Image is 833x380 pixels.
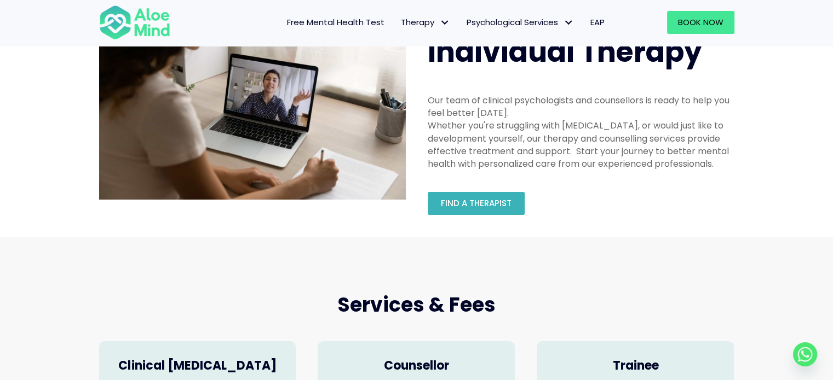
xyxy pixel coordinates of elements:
span: Psychological Services [467,16,574,28]
a: Free Mental Health Test [279,11,393,34]
nav: Menu [185,11,613,34]
a: Book Now [667,11,734,34]
span: Therapy: submenu [437,15,453,31]
a: Find a therapist [428,192,525,215]
a: TherapyTherapy: submenu [393,11,458,34]
h4: Counsellor [329,358,504,375]
span: Individual Therapy [428,32,702,72]
div: Whether you're struggling with [MEDICAL_DATA], or would just like to development yourself, our th... [428,119,734,170]
h4: Clinical [MEDICAL_DATA] [110,358,285,375]
a: EAP [582,11,613,34]
span: Services & Fees [337,291,496,319]
span: Free Mental Health Test [287,16,384,28]
a: Psychological ServicesPsychological Services: submenu [458,11,582,34]
span: Book Now [678,16,723,28]
img: Aloe mind Logo [99,4,170,40]
span: Therapy [401,16,450,28]
span: Find a therapist [441,197,512,209]
div: Our team of clinical psychologists and counsellors is ready to help you feel better [DATE]. [428,94,734,119]
h4: Trainee [548,358,723,375]
img: Therapy online individual [99,32,406,200]
a: Whatsapp [793,342,817,366]
span: Psychological Services: submenu [561,15,577,31]
span: EAP [590,16,605,28]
